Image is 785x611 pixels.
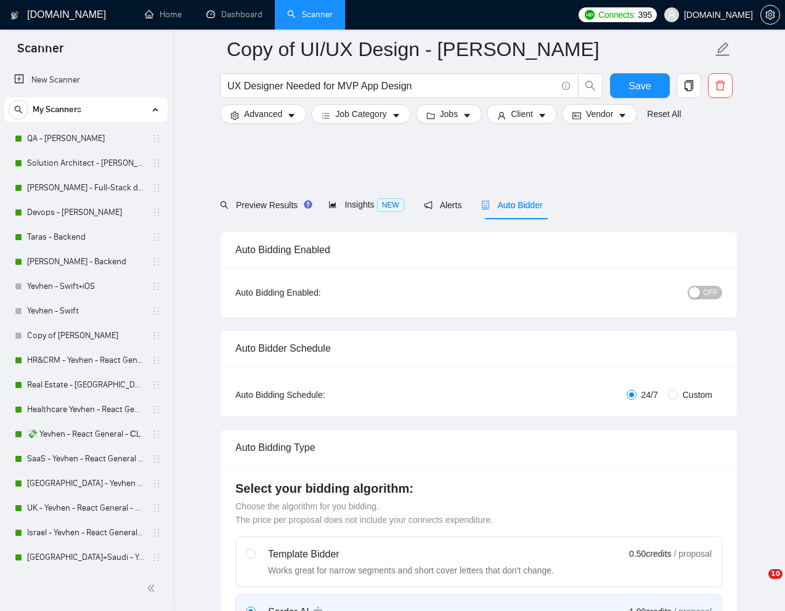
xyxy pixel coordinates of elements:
span: My Scanners [33,97,81,122]
span: Alerts [424,200,462,210]
span: delete [709,80,732,91]
span: holder [152,281,161,291]
h4: Select your bidding algorithm: [235,480,722,497]
a: New Scanner [14,68,158,92]
a: 💸 Yevhen - React General - СL [27,422,144,447]
span: caret-down [392,111,401,120]
a: Copy of [PERSON_NAME] [27,323,144,348]
button: userClientcaret-down [487,104,557,124]
span: / proposal [674,548,712,560]
a: Real Estate - [GEOGRAPHIC_DATA] - React General - СL [27,373,144,397]
span: idcard [572,111,581,120]
span: edit [715,41,731,57]
span: Custom [678,388,717,402]
a: [GEOGRAPHIC_DATA] - Yevhen - React General - СL [27,471,144,496]
span: search [9,105,28,114]
a: homeHome [145,9,182,20]
span: caret-down [538,111,547,120]
a: Devops - [PERSON_NAME] [27,200,144,225]
button: delete [708,73,733,98]
span: copy [677,80,701,91]
button: folderJobscaret-down [416,104,482,124]
span: setting [230,111,239,120]
a: setting [760,10,780,20]
a: Yevhen - Swift+iOS [27,274,144,299]
span: Job Category [335,107,386,121]
span: NEW [377,198,404,212]
button: copy [677,73,701,98]
a: [PERSON_NAME] - Full-Stack dev [27,176,144,200]
span: Advanced [244,107,282,121]
span: notification [424,201,433,209]
input: Search Freelance Jobs... [227,78,556,94]
span: holder [152,552,161,562]
a: Healthcare Yevhen - React General - СL [27,397,144,422]
span: holder [152,355,161,365]
div: Auto Bidding Type [235,430,722,465]
button: Save [610,73,670,98]
span: 0.50 credits [629,547,671,560]
img: upwork-logo.png [585,10,595,20]
div: Auto Bidding Schedule: [235,388,397,402]
button: search [9,100,28,119]
span: Connects: [598,8,635,22]
button: idcardVendorcaret-down [562,104,637,124]
span: holder [152,183,161,193]
button: settingAdvancedcaret-down [220,104,306,124]
span: bars [322,111,330,120]
span: caret-down [287,111,296,120]
span: user [497,111,506,120]
span: holder [152,257,161,267]
span: setting [761,10,779,20]
img: logo [10,6,19,25]
input: Scanner name... [227,34,712,65]
a: HR&CRM - Yevhen - React General - СL [27,348,144,373]
a: QA - [PERSON_NAME] [27,126,144,151]
div: Tooltip anchor [303,199,314,210]
span: holder [152,528,161,538]
span: folder [426,111,435,120]
span: Auto Bidder [481,200,542,210]
a: [GEOGRAPHIC_DATA]+Saudi - Yevhen - React General - СL [27,545,144,570]
span: holder [152,479,161,488]
span: double-left [147,582,159,594]
div: Auto Bidder Schedule [235,331,722,366]
span: caret-down [463,111,471,120]
span: holder [152,134,161,144]
span: holder [152,331,161,341]
div: Works great for narrow segments and short cover letters that don't change. [268,564,554,577]
div: Auto Bidding Enabled: [235,286,397,299]
span: Jobs [440,107,458,121]
a: Reset All [647,107,681,121]
span: OFF [703,286,718,299]
span: Save [628,78,651,94]
span: holder [152,503,161,513]
span: Insights [328,200,404,209]
span: user [667,10,676,19]
a: dashboardDashboard [206,9,262,20]
a: searchScanner [287,9,333,20]
iframe: Intercom live chat [743,569,773,599]
span: search [220,201,229,209]
a: UK - Yevhen - React General - СL [27,496,144,520]
div: Template Bidder [268,547,554,562]
span: info-circle [562,82,570,90]
span: Scanner [7,39,73,65]
span: Preview Results [220,200,309,210]
span: holder [152,208,161,217]
span: holder [152,405,161,415]
a: [PERSON_NAME] - Backend [27,249,144,274]
a: Israel - Yevhen - React General - СL [27,520,144,545]
span: holder [152,232,161,242]
li: New Scanner [4,68,168,92]
span: search [579,80,602,91]
span: holder [152,158,161,168]
button: setting [760,5,780,25]
span: Vendor [586,107,613,121]
a: Taras - Backend [27,225,144,249]
span: robot [481,201,490,209]
span: area-chart [328,200,337,209]
span: 395 [638,8,652,22]
button: barsJob Categorycaret-down [311,104,410,124]
span: holder [152,429,161,439]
